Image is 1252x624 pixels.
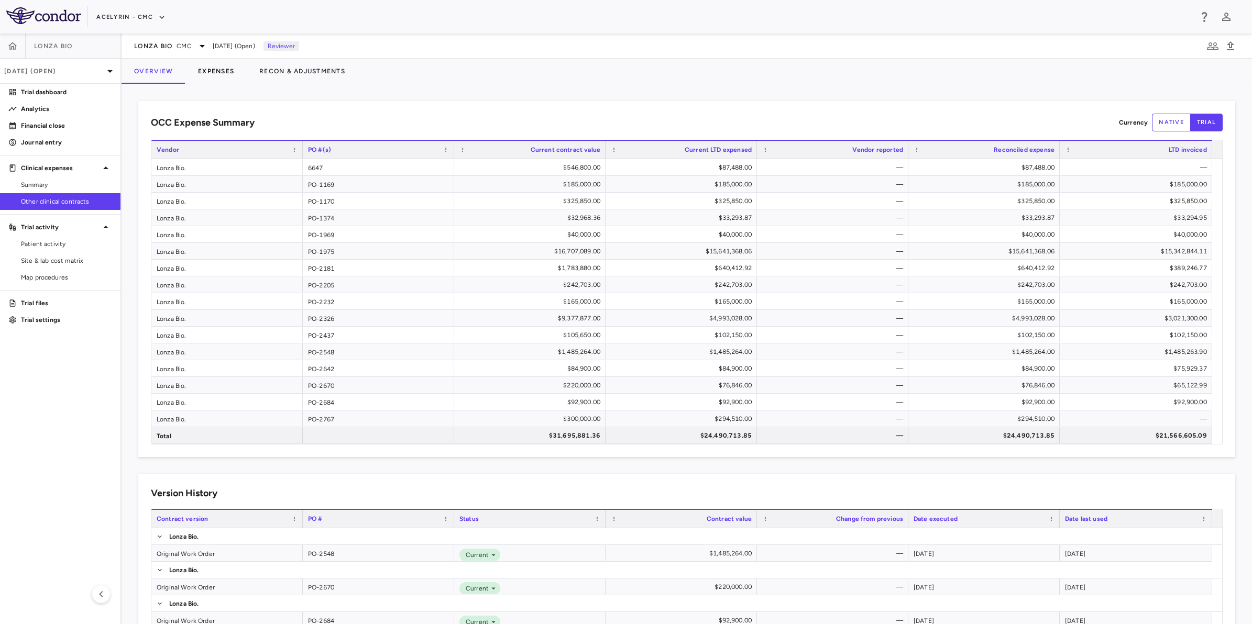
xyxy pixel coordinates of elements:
[766,276,903,293] div: —
[303,293,454,309] div: PO-2232
[766,327,903,343] div: —
[21,315,112,325] p: Trial settings
[1069,276,1207,293] div: $242,703.00
[308,146,331,153] span: PO #(s)
[151,243,303,259] div: Lonza Bio.
[918,293,1055,310] div: $165,000.00
[1069,377,1207,394] div: $65,122.99
[122,59,185,84] button: Overview
[615,276,752,293] div: $242,703.00
[6,7,81,24] img: logo-full-BYUhSk78.svg
[1065,515,1107,522] span: Date last used
[766,394,903,410] div: —
[766,343,903,360] div: —
[766,260,903,276] div: —
[21,273,112,282] span: Map procedures
[918,226,1055,243] div: $40,000.00
[151,360,303,376] div: Lonza Bio.
[615,209,752,226] div: $33,293.87
[1069,394,1207,410] div: $92,900.00
[918,209,1055,226] div: $33,293.87
[766,545,903,562] div: —
[134,42,172,50] span: Lonza Bio
[464,276,600,293] div: $242,703.00
[303,226,454,242] div: PO-1969
[151,226,303,242] div: Lonza Bio.
[1152,114,1191,131] button: native
[157,515,208,522] span: Contract version
[908,545,1060,561] div: [DATE]
[464,360,600,377] div: $84,900.00
[918,310,1055,327] div: $4,993,028.00
[615,377,752,394] div: $76,846.00
[185,59,247,84] button: Expenses
[918,159,1055,176] div: $87,488.00
[21,121,112,130] p: Financial close
[21,163,100,173] p: Clinical expenses
[303,394,454,410] div: PO-2684
[462,584,489,593] span: Current
[96,9,166,26] button: Acelyrin - CMC
[464,394,600,410] div: $92,900.00
[459,515,479,522] span: Status
[303,276,454,293] div: PO-2205
[151,394,303,410] div: Lonza Bio.
[151,486,217,500] h6: Version History
[1190,114,1223,131] button: trial
[303,209,454,226] div: PO-1374
[303,193,454,209] div: PO-1170
[1069,327,1207,343] div: $102,150.00
[303,578,454,595] div: PO-2670
[303,310,454,326] div: PO-2326
[1069,293,1207,310] div: $165,000.00
[303,243,454,259] div: PO-1975
[464,243,600,260] div: $16,707,089.00
[766,209,903,226] div: —
[157,146,179,153] span: Vendor
[1069,410,1207,427] div: —
[21,180,112,190] span: Summary
[303,260,454,276] div: PO-2181
[766,310,903,327] div: —
[766,578,903,595] div: —
[21,298,112,308] p: Trial files
[151,293,303,309] div: Lonza Bio.
[21,222,100,232] p: Trial activity
[303,159,454,175] div: 6647
[918,394,1055,410] div: $92,900.00
[303,377,454,393] div: PO-2670
[918,260,1055,276] div: $640,412.92
[151,260,303,276] div: Lonza Bio.
[303,360,454,376] div: PO-2642
[303,545,454,561] div: PO-2548
[21,104,112,114] p: Analytics
[213,41,255,51] span: [DATE] (Open)
[464,343,600,360] div: $1,485,264.00
[1069,176,1207,193] div: $185,000.00
[531,146,600,153] span: Current contract value
[151,159,303,175] div: Lonza Bio.
[151,116,255,130] h6: OCC Expense Summary
[707,515,752,522] span: Contract value
[177,41,191,51] span: CMC
[615,327,752,343] div: $102,150.00
[615,360,752,377] div: $84,900.00
[4,66,104,76] p: [DATE] (Open)
[1069,427,1207,444] div: $21,566,605.09
[1069,243,1207,260] div: $15,342,844.11
[918,343,1055,360] div: $1,485,264.00
[615,176,752,193] div: $185,000.00
[766,427,903,444] div: —
[766,293,903,310] div: —
[615,193,752,209] div: $325,850.00
[464,327,600,343] div: $105,650.00
[151,176,303,192] div: Lonza Bio.
[21,87,112,97] p: Trial dashboard
[308,515,323,522] span: PO #
[918,377,1055,394] div: $76,846.00
[464,310,600,327] div: $9,377,877.00
[169,599,199,608] p: Lonza Bio.
[21,256,112,265] span: Site & lab cost matrix
[918,243,1055,260] div: $15,641,368.06
[615,243,752,260] div: $15,641,368.06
